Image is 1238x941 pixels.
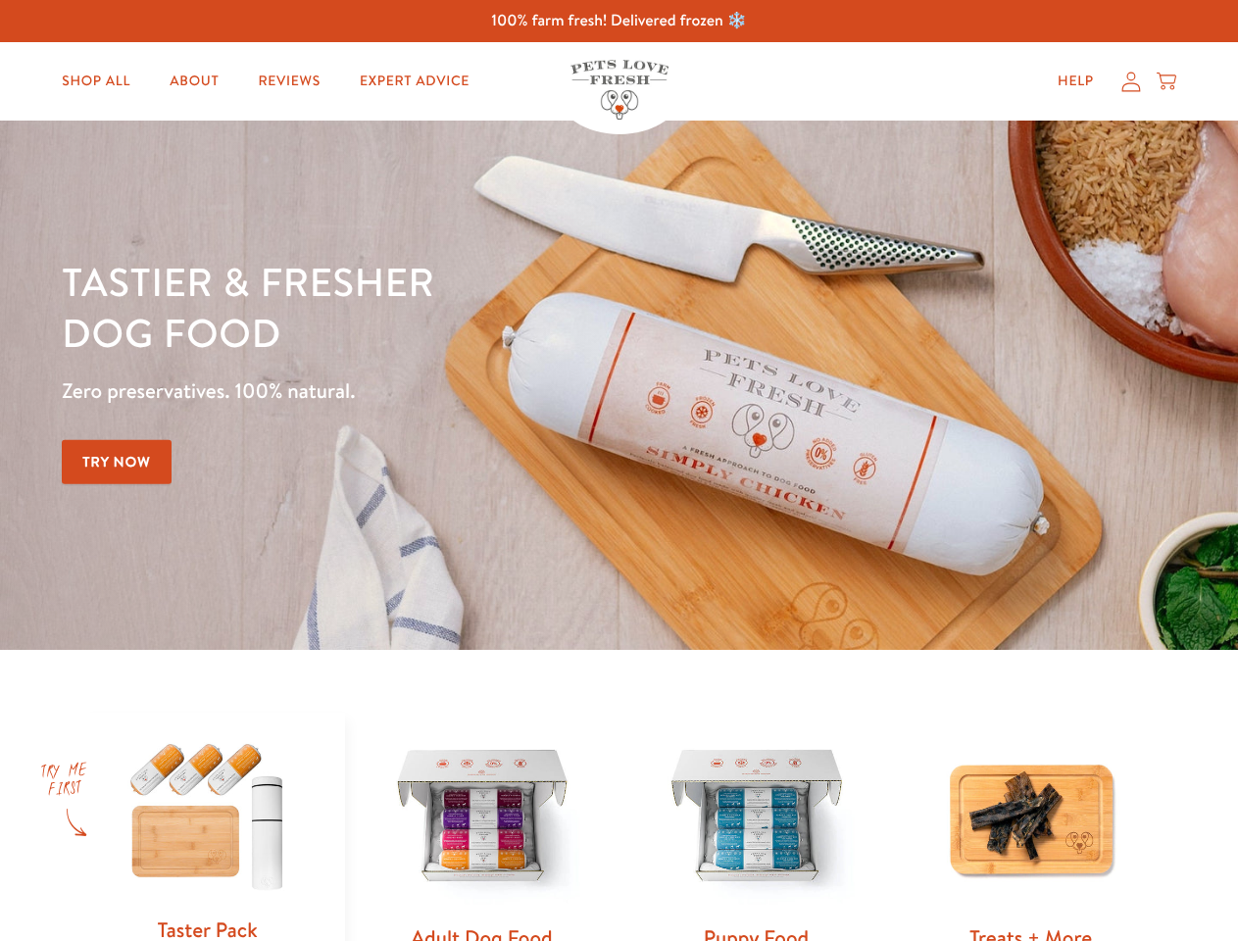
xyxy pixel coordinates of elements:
img: Pets Love Fresh [570,60,669,120]
a: Expert Advice [344,62,485,101]
p: Zero preservatives. 100% natural. [62,373,805,409]
h1: Tastier & fresher dog food [62,256,805,358]
a: About [154,62,234,101]
a: Try Now [62,440,172,484]
a: Help [1042,62,1110,101]
a: Reviews [242,62,335,101]
a: Shop All [46,62,146,101]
